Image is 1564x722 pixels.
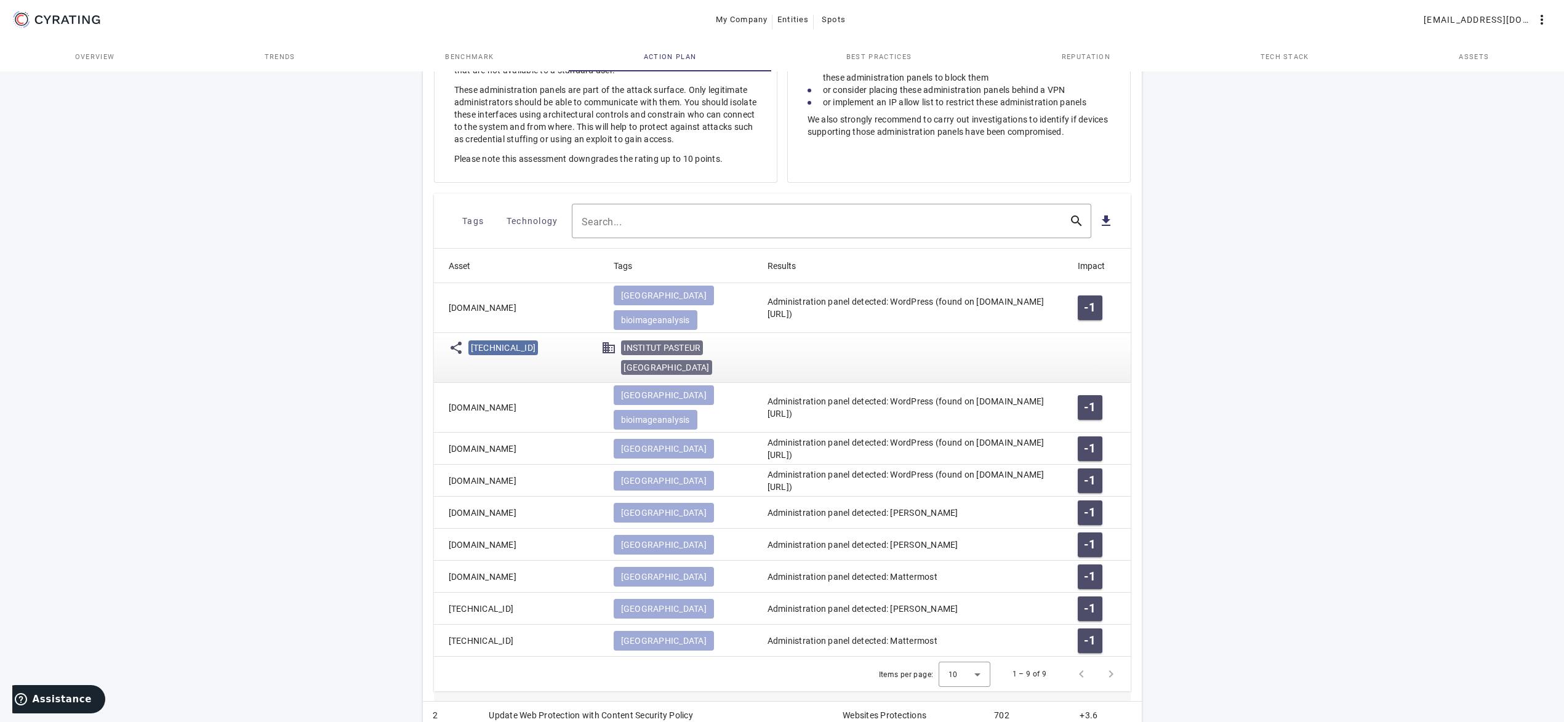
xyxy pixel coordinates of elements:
span: [GEOGRAPHIC_DATA] [621,289,707,302]
span: [GEOGRAPHIC_DATA] [621,539,707,551]
span: Spots [822,10,846,30]
span: -1 [1084,635,1096,647]
div: Asset [449,259,470,273]
mat-cell: Administration panel detected: [PERSON_NAME] [758,593,1068,625]
p: We also strongly recommend to carry out investigations to identify if devices supporting those ad... [808,113,1110,138]
mat-cell: [DOMAIN_NAME] [434,465,604,497]
span: -1 [1084,539,1096,551]
mat-cell: [TECHNICAL_ID] [434,625,604,657]
mat-cell: Administration panel detected: [PERSON_NAME] [758,497,1068,529]
div: Tags [614,259,632,273]
mat-cell: [DOMAIN_NAME] [434,383,604,433]
div: 1 – 9 of 9 [1013,668,1047,680]
p: These administration panels are part of the attack surface. Only legitimate administrators should... [454,84,757,145]
span: [GEOGRAPHIC_DATA] [621,507,707,519]
mat-icon: more_vert [1534,12,1549,27]
mat-cell: Administration panel detected: WordPress (found on [DOMAIN_NAME][URL]) [758,433,1068,465]
div: Items per page: [879,668,934,681]
span: Tech Stack [1261,54,1309,60]
span: bioimageanalysis [621,314,690,326]
span: -1 [1084,302,1096,314]
mat-cell: [DOMAIN_NAME] [434,497,604,529]
button: Tags [444,210,503,232]
mat-icon: file_download [1099,214,1113,228]
mat-cell: [DOMAIN_NAME] [434,561,604,593]
button: Next page [1096,659,1126,689]
span: INSTITUT PASTEUR [624,343,700,353]
span: Reputation [1062,54,1110,60]
span: [GEOGRAPHIC_DATA] [621,443,707,455]
span: [EMAIL_ADDRESS][DOMAIN_NAME] [1424,10,1534,30]
span: [GEOGRAPHIC_DATA] [624,363,709,372]
mat-cell: [TECHNICAL_ID] [434,593,604,625]
li: or implement an IP allow list to restrict these administration panels [808,96,1110,108]
span: Overview [75,54,115,60]
button: [EMAIL_ADDRESS][DOMAIN_NAME] [1419,9,1554,31]
mat-chip-listbox: Tags [614,436,748,461]
g: CYRATING [35,15,100,24]
li: or consider placing these administration panels behind a VPN [808,84,1110,96]
span: undefined/ [808,28,1110,138]
div: Impact [1078,259,1105,273]
div: Impact [1078,259,1116,273]
p: Please note this assessment downgrades the rating up to 10 points. [454,153,757,165]
span: -1 [1084,571,1096,583]
mat-label: Search... [582,216,622,228]
span: [GEOGRAPHIC_DATA] [621,571,707,583]
button: Technology [503,210,562,232]
span: Tags [462,211,484,231]
mat-chip-listbox: Tags [614,500,748,525]
mat-chip-listbox: Tags [614,468,748,493]
span: -1 [1084,443,1096,455]
span: My Company [716,10,768,30]
li: turn off these administration panels or configure the firewall in front of these administration p... [808,59,1110,84]
span: -1 [1084,475,1096,487]
mat-cell: [DOMAIN_NAME] [434,433,604,465]
div: Asset [449,259,481,273]
span: [GEOGRAPHIC_DATA] [621,389,707,401]
span: [TECHNICAL_ID] [471,343,536,353]
mat-icon: share [449,340,463,355]
mat-cell: [DOMAIN_NAME] [434,529,604,561]
span: Take it to the next level with overall best practices./ [454,28,757,165]
span: bioimageanalysis [621,414,690,426]
iframe: Ouvre un widget dans lequel vous pouvez trouver plus d’informations [12,685,105,716]
span: [GEOGRAPHIC_DATA] [621,603,707,615]
mat-cell: Administration panel detected: WordPress (found on [DOMAIN_NAME][URL]) [758,465,1068,497]
mat-cell: Administration panel detected: Mattermost [758,625,1068,657]
span: Assets [1459,54,1489,60]
button: Spots [814,9,853,31]
mat-chip-listbox: Tags [614,283,748,332]
mat-chip-listbox: Tags [614,564,748,589]
span: Action Plan [644,54,697,60]
mat-cell: Administration panel detected: Mattermost [758,561,1068,593]
span: -1 [1084,603,1096,615]
button: Entities [772,9,814,31]
mat-icon: domain [601,340,616,355]
span: -1 [1084,401,1096,414]
mat-cell: Administration panel detected: [PERSON_NAME] [758,529,1068,561]
span: Benchmark [445,54,494,60]
div: Tags [614,259,643,273]
mat-chip-listbox: Tags [614,532,748,557]
span: Entities [777,10,809,30]
span: [GEOGRAPHIC_DATA] [621,475,707,487]
span: Best practices [846,54,912,60]
mat-chip-listbox: Tags [614,383,748,432]
div: Results [768,259,796,273]
button: My Company [711,9,773,31]
span: -1 [1084,507,1096,519]
div: Results [768,259,807,273]
mat-cell: Administration panel detected: WordPress (found on [DOMAIN_NAME][URL]) [758,383,1068,433]
span: Trends [265,54,295,60]
mat-cell: [DOMAIN_NAME] [434,283,604,333]
span: [GEOGRAPHIC_DATA] [621,635,707,647]
mat-cell: Administration panel detected: WordPress (found on [DOMAIN_NAME][URL]) [758,283,1068,333]
button: Previous page [1067,659,1096,689]
mat-icon: search [1062,214,1091,228]
span: Technology [507,211,558,231]
mat-chip-listbox: Tags [614,628,748,653]
mat-chip-listbox: Tags [614,596,748,621]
